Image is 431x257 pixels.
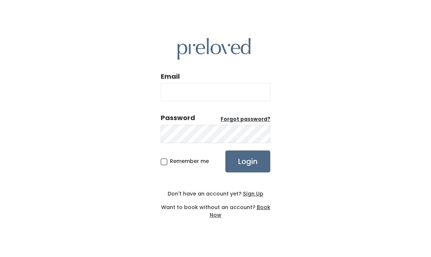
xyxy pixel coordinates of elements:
[161,72,180,81] label: Email
[221,116,270,123] a: Forgot password?
[170,157,209,165] span: Remember me
[161,113,195,123] div: Password
[243,190,263,197] u: Sign Up
[210,204,270,219] a: Book Now
[178,38,251,60] img: preloved logo
[225,150,270,172] input: Login
[161,198,270,219] div: Want to book without an account?
[161,190,270,198] div: Don't have an account yet?
[221,116,270,123] u: Forgot password?
[241,190,263,197] a: Sign Up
